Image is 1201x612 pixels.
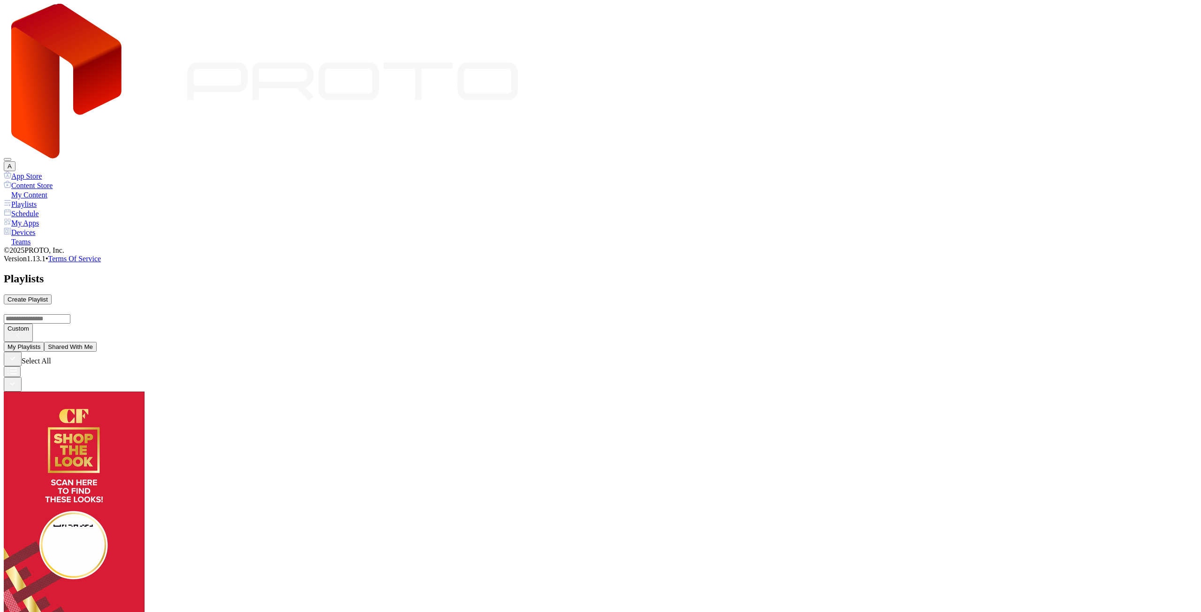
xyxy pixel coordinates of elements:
[4,246,1197,255] div: © 2025 PROTO, Inc.
[4,161,15,171] button: A
[8,325,29,332] div: Custom
[4,171,1197,181] a: App Store
[4,295,52,304] button: Create Playlist
[22,357,51,365] span: Select All
[4,209,1197,218] a: Schedule
[4,324,33,342] button: Custom
[4,218,1197,227] a: My Apps
[44,342,97,352] button: Shared With Me
[4,272,1197,285] h2: Playlists
[4,190,1197,199] a: My Content
[4,342,44,352] button: My Playlists
[48,255,101,263] a: Terms Of Service
[4,199,1197,209] a: Playlists
[4,227,1197,237] a: Devices
[4,237,1197,246] a: Teams
[8,296,48,303] div: Create Playlist
[4,181,1197,190] a: Content Store
[4,255,48,263] span: Version 1.13.1 •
